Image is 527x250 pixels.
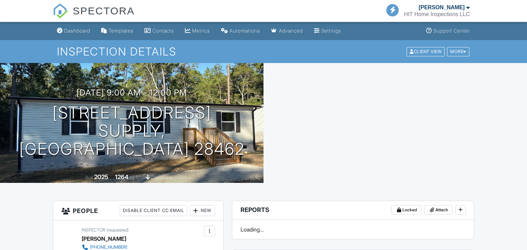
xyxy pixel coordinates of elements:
[107,227,129,233] span: (requested)
[152,28,174,34] div: Contacts
[57,46,470,58] h1: Inspection Details
[404,11,470,18] div: HIT Home Inspections LLC
[53,10,135,23] a: SPECTORA
[73,3,135,18] span: SPECTORA
[407,47,445,56] div: Client View
[82,227,105,233] span: Inspector
[115,173,128,180] div: 1264
[82,234,126,244] div: [PERSON_NAME]
[11,104,253,158] h1: [STREET_ADDRESS] Supply, [GEOGRAPHIC_DATA] 28462
[77,88,187,97] h3: [DATE] 9:00 am - 12:00 pm
[433,28,470,34] div: Support Center
[108,28,133,34] div: Templates
[54,25,93,37] a: Dashboard
[190,205,215,216] div: New
[90,245,127,250] div: [PHONE_NUMBER]
[279,28,303,34] div: Advanced
[182,25,213,37] a: Metrics
[64,28,90,34] div: Dashboard
[419,4,465,11] div: [PERSON_NAME]
[218,25,263,37] a: Automations (Basic)
[447,47,469,56] div: More
[192,28,210,34] div: Metrics
[98,25,136,37] a: Templates
[94,173,108,180] div: 2025
[321,28,341,34] div: Settings
[129,175,139,180] span: sq. ft.
[311,25,344,37] a: Settings
[423,25,473,37] a: Support Center
[120,205,187,216] div: Disable Client CC Email
[142,25,177,37] a: Contacts
[406,49,446,54] a: Client View
[151,175,173,180] span: crawlspace
[53,201,223,221] h3: People
[53,3,68,18] img: The Best Home Inspection Software - Spectora
[268,25,306,37] a: Advanced
[85,175,93,180] span: Built
[230,28,260,34] div: Automations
